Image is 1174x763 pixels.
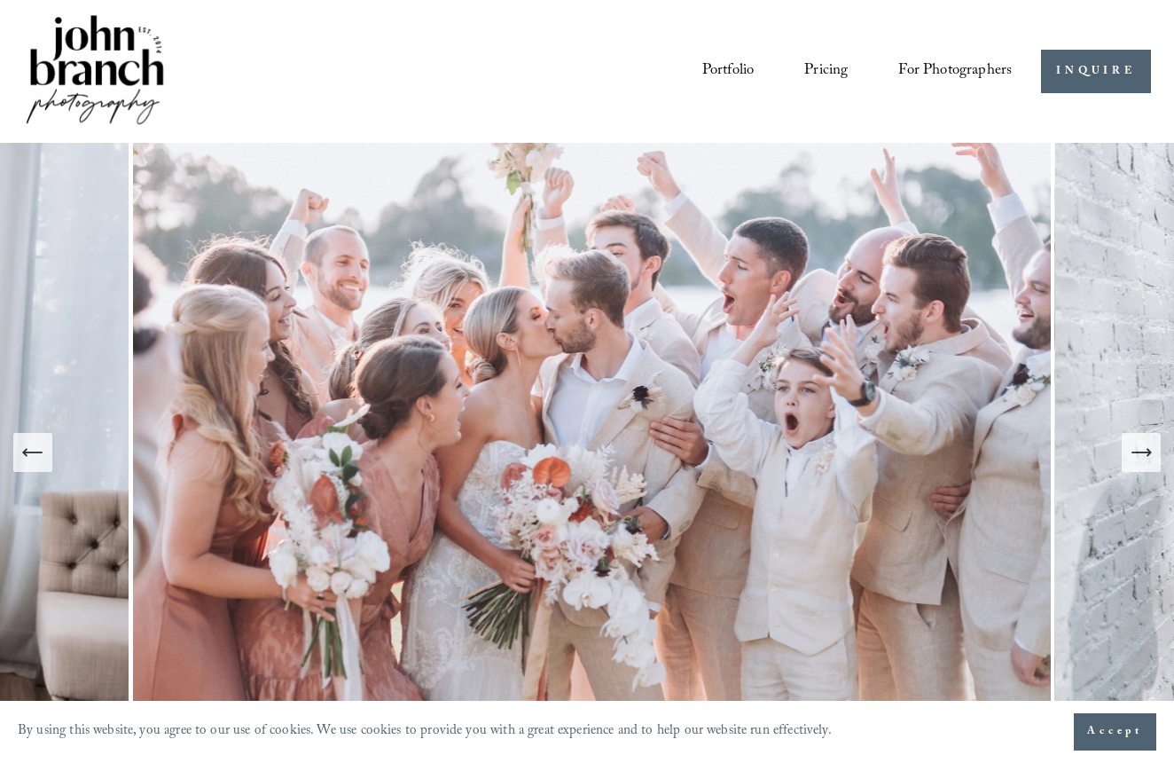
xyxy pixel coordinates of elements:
[129,143,1055,761] img: A wedding party celebrating outdoors, featuring a bride and groom kissing amidst cheering bridesm...
[898,55,1012,88] a: folder dropdown
[804,55,848,88] a: Pricing
[13,433,52,472] button: Previous Slide
[898,57,1012,87] span: For Photographers
[23,12,167,131] img: John Branch IV Photography
[1041,50,1150,93] a: INQUIRE
[1074,713,1156,751] button: Accept
[18,719,832,745] p: By using this website, you agree to our use of cookies. We use cookies to provide you with a grea...
[1087,723,1143,741] span: Accept
[702,55,755,88] a: Portfolio
[1122,433,1161,472] button: Next Slide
